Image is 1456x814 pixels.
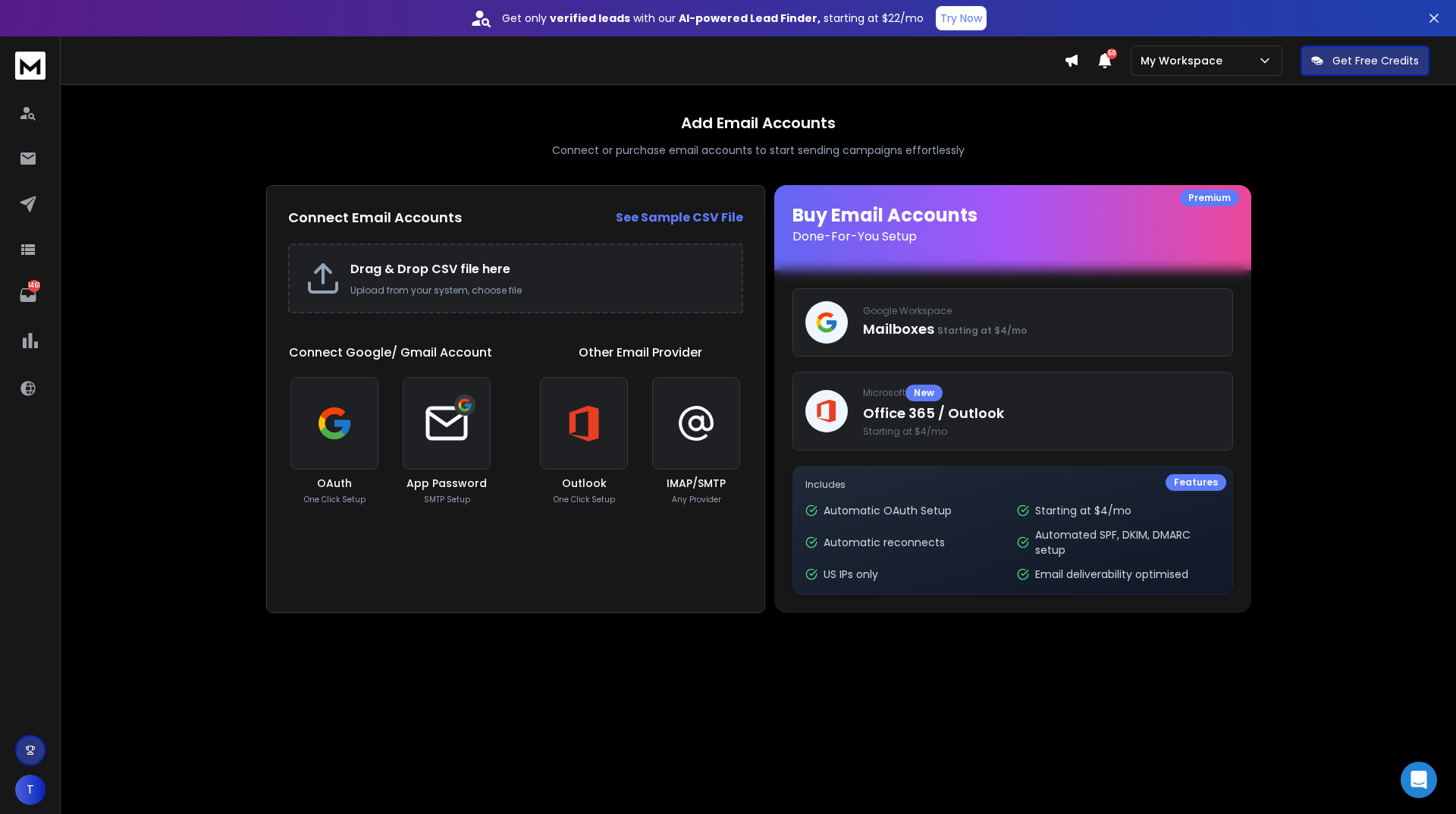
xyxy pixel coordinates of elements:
h2: Drag & Drop CSV file here [350,260,726,278]
p: 1461 [28,280,40,292]
h3: Outlook [562,476,607,491]
p: Includes [805,479,1220,491]
a: 1461 [13,280,43,310]
span: 50 [1106,49,1117,59]
p: SMTP Setup [424,494,470,505]
p: US IPs only [824,567,878,582]
div: Premium [1180,190,1239,206]
strong: AI-powered Lead Finder, [679,11,821,26]
p: Automated SPF, DKIM, DMARC setup [1035,527,1219,558]
div: Features [1166,474,1226,491]
span: Starting at $4/mo [863,426,1220,438]
p: Automatic reconnects [824,535,945,550]
h3: OAuth [317,476,352,491]
p: Connect or purchase email accounts to start sending campaigns effortlessly [552,143,965,158]
p: Automatic OAuth Setup [824,503,952,518]
h1: Buy Email Accounts [792,203,1233,246]
p: One Click Setup [554,494,615,505]
h1: Other Email Provider [579,344,702,362]
p: Try Now [940,11,982,26]
div: Open Intercom Messenger [1401,762,1437,798]
button: Try Now [936,6,987,30]
button: T [15,775,45,805]
p: Done-For-You Setup [792,228,1233,246]
p: Starting at $4/mo [1035,503,1131,518]
p: One Click Setup [304,494,366,505]
p: Email deliverability optimised [1035,567,1188,582]
p: Any Provider [672,494,721,505]
h1: Connect Google/ Gmail Account [289,344,492,362]
h3: App Password [406,476,487,491]
button: Get Free Credits [1301,46,1429,76]
a: See Sample CSV File [616,209,743,227]
p: My Workspace [1141,53,1228,68]
p: Office 365 / Outlook [863,403,1220,424]
p: Microsoft [863,385,1220,401]
p: Get Free Credits [1332,53,1419,68]
div: New [905,385,943,401]
p: Upload from your system, choose file [350,284,726,297]
p: Get only with our starting at $22/mo [502,11,924,26]
h3: IMAP/SMTP [667,476,726,491]
img: logo [15,52,45,80]
span: Starting at $4/mo [937,324,1027,337]
p: Mailboxes [863,319,1220,340]
h1: Add Email Accounts [681,112,836,134]
h2: Connect Email Accounts [288,207,462,228]
p: Google Workspace [863,305,1220,317]
strong: verified leads [550,11,630,26]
